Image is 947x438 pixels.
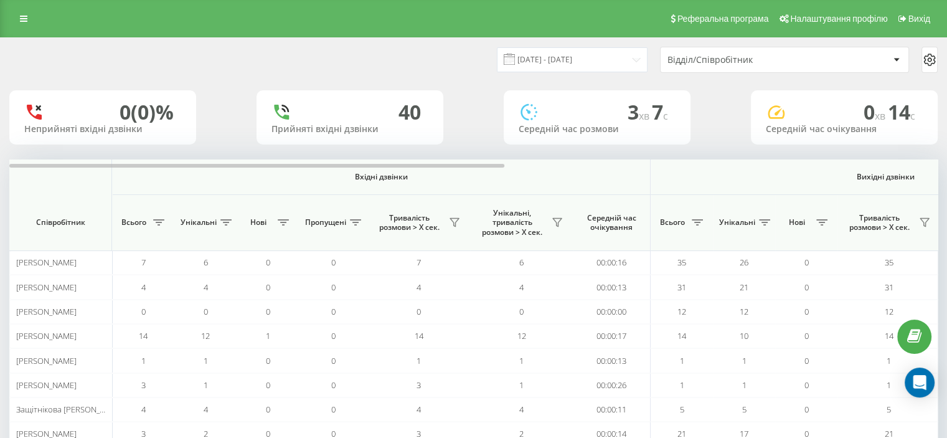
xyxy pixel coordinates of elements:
span: Тривалість розмови > Х сек. [844,213,915,232]
span: 0 [331,379,336,391]
span: 12 [201,330,210,341]
span: 1 [742,379,747,391]
span: 1 [680,355,684,366]
span: [PERSON_NAME] [16,306,77,317]
td: 00:00:00 [573,300,651,324]
div: Прийняті вхідні дзвінки [271,124,428,135]
td: 00:00:11 [573,398,651,422]
span: 3 [417,379,421,391]
span: 12 [517,330,526,341]
span: 0 [804,306,809,317]
span: 0 [519,306,524,317]
span: 0 [804,355,809,366]
span: Нові [243,217,274,227]
span: Пропущені [305,217,346,227]
span: [PERSON_NAME] [16,379,77,391]
span: 0 [266,306,270,317]
span: 0 [266,355,270,366]
span: Всього [118,217,149,227]
span: 6 [204,257,208,268]
td: 00:00:16 [573,250,651,275]
span: 4 [141,404,146,415]
span: 4 [519,282,524,293]
td: 00:00:13 [573,348,651,373]
span: 0 [417,306,421,317]
span: хв [875,109,888,123]
span: 1 [266,330,270,341]
span: Вхідні дзвінки [144,172,618,182]
span: 7 [141,257,146,268]
div: Середній час розмови [519,124,676,135]
td: 00:00:13 [573,275,651,299]
span: 1 [204,355,208,366]
span: 0 [331,404,336,415]
span: Налаштування профілю [790,14,887,24]
span: 1 [887,379,891,391]
span: [PERSON_NAME] [16,257,77,268]
span: 1 [887,355,891,366]
span: 1 [519,355,524,366]
span: 5 [887,404,891,415]
span: 14 [139,330,148,341]
span: 4 [417,404,421,415]
div: Неприйняті вхідні дзвінки [24,124,181,135]
span: 1 [742,355,747,366]
div: 40 [398,100,421,124]
span: Вихід [908,14,930,24]
span: 35 [677,257,686,268]
span: хв [639,109,652,123]
span: 0 [266,404,270,415]
span: 0 [266,257,270,268]
span: 0 [204,306,208,317]
span: 0 [331,306,336,317]
span: Співробітник [20,217,101,227]
span: Всього [657,217,688,227]
div: 0 (0)% [120,100,174,124]
span: 12 [885,306,893,317]
span: 0 [331,282,336,293]
span: 4 [141,282,146,293]
span: 7 [417,257,421,268]
span: 26 [740,257,748,268]
span: 0 [141,306,146,317]
span: 1 [680,379,684,391]
span: 4 [417,282,421,293]
span: 0 [266,379,270,391]
span: 14 [888,98,915,125]
span: Нові [781,217,813,227]
span: Реферальна програма [677,14,769,24]
span: 12 [740,306,748,317]
span: 14 [885,330,893,341]
span: 0 [331,330,336,341]
span: 0 [804,282,809,293]
span: 14 [677,330,686,341]
span: 6 [519,257,524,268]
span: 12 [677,306,686,317]
div: Open Intercom Messenger [905,368,935,398]
span: Унікальні [719,217,755,227]
span: c [910,109,915,123]
span: [PERSON_NAME] [16,330,77,341]
span: 5 [680,404,684,415]
span: Унікальні, тривалість розмови > Х сек. [476,208,548,237]
span: 7 [652,98,668,125]
span: 14 [415,330,423,341]
span: 3 [628,98,652,125]
td: 00:00:26 [573,373,651,398]
span: Середній час очікування [582,213,641,232]
span: 0 [331,355,336,366]
span: 0 [266,282,270,293]
span: c [663,109,668,123]
span: 0 [331,257,336,268]
span: 4 [519,404,524,415]
span: Тривалість розмови > Х сек. [374,213,445,232]
span: 35 [885,257,893,268]
span: Унікальні [181,217,217,227]
div: Відділ/Співробітник [667,55,816,65]
span: 1 [417,355,421,366]
span: 31 [885,282,893,293]
span: Защітнікова [PERSON_NAME] [16,404,124,415]
span: 0 [804,379,809,391]
span: 1 [519,379,524,391]
span: 3 [141,379,146,391]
